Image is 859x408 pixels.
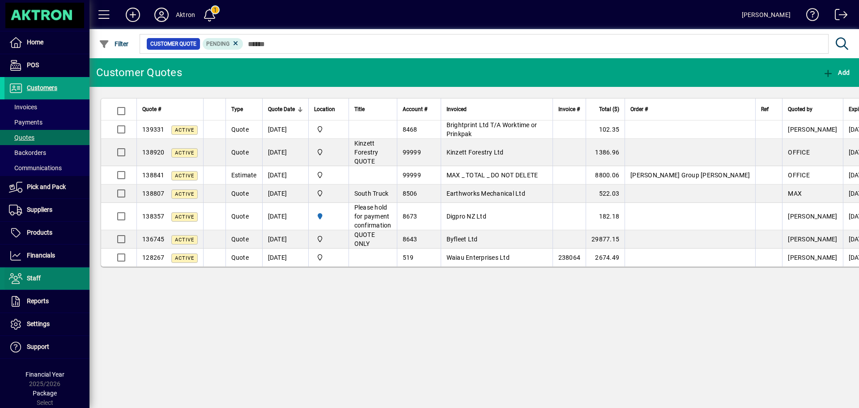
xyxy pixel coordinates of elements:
[26,371,64,378] span: Financial Year
[4,54,89,77] a: POS
[403,126,417,133] span: 8468
[447,172,538,179] span: MAX _ TOTAL _ DO NOT DELETE
[403,104,427,114] span: Account #
[354,231,375,247] span: QUOTE ONLY
[9,103,37,111] span: Invoices
[314,104,343,114] div: Location
[142,213,165,220] span: 138357
[142,126,165,133] span: 139331
[175,255,194,261] span: Active
[586,166,625,185] td: 8800.06
[403,172,421,179] span: 99999
[4,290,89,313] a: Reports
[4,31,89,54] a: Home
[403,190,417,197] span: 8506
[150,39,196,48] span: Customer Quote
[788,254,837,261] span: [PERSON_NAME]
[9,164,62,172] span: Communications
[403,104,435,114] div: Account #
[314,170,343,180] span: Central
[142,190,165,197] span: 138807
[4,199,89,221] a: Suppliers
[231,104,243,114] span: Type
[447,190,525,197] span: Earthworks Mechanical Ltd
[788,149,810,156] span: OFFICE
[175,191,194,197] span: Active
[27,275,41,282] span: Staff
[262,139,308,166] td: [DATE]
[599,104,619,114] span: Total ($)
[142,254,165,261] span: 128267
[268,104,303,114] div: Quote Date
[27,183,66,190] span: Pick and Pack
[262,185,308,203] td: [DATE]
[97,36,131,52] button: Filter
[176,8,195,22] div: Aktron
[27,84,57,91] span: Customers
[314,253,343,262] span: Central
[4,145,89,160] a: Backorders
[27,61,39,69] span: POS
[403,254,414,261] span: 519
[4,160,89,176] a: Communications
[175,150,194,156] span: Active
[4,99,89,115] a: Invoices
[823,69,850,76] span: Add
[403,236,417,243] span: 8643
[175,237,194,243] span: Active
[314,234,343,244] span: Central
[27,297,49,305] span: Reports
[630,104,648,114] span: Order #
[4,176,89,198] a: Pick and Pack
[231,190,249,197] span: Quote
[742,8,791,22] div: [PERSON_NAME]
[447,149,504,156] span: Kinzett Forestry Ltd
[9,134,34,141] span: Quotes
[354,204,391,229] span: Please hold for payment confirmation
[262,120,308,139] td: [DATE]
[175,173,194,179] span: Active
[175,127,194,133] span: Active
[447,254,510,261] span: Waiau Enterprises Ltd
[4,336,89,358] a: Support
[206,41,230,47] span: Pending
[761,104,769,114] span: Ref
[27,229,52,236] span: Products
[262,249,308,266] td: [DATE]
[262,166,308,185] td: [DATE]
[788,104,812,114] span: Quoted by
[354,140,378,165] span: Kinzett Forestry QUOTE
[147,7,176,23] button: Profile
[403,149,421,156] span: 99999
[586,120,625,139] td: 102.35
[9,149,46,156] span: Backorders
[447,104,547,114] div: Invoiced
[27,252,55,259] span: Financials
[403,213,417,220] span: 8673
[586,185,625,203] td: 522.03
[262,230,308,249] td: [DATE]
[314,104,335,114] span: Location
[821,64,852,81] button: Add
[447,104,467,114] span: Invoiced
[788,104,837,114] div: Quoted by
[788,236,837,243] span: [PERSON_NAME]
[447,121,537,137] span: Brightprint Ltd T/A Worktime or Prinkpak
[99,40,129,47] span: Filter
[314,211,343,221] span: HAMILTON
[586,139,625,166] td: 1386.96
[231,149,249,156] span: Quote
[799,2,819,31] a: Knowledge Base
[142,104,161,114] span: Quote #
[231,213,249,220] span: Quote
[447,213,486,220] span: Digpro NZ Ltd
[553,249,586,266] td: 238064
[4,130,89,145] a: Quotes
[314,147,343,157] span: Central
[231,126,249,133] span: Quote
[96,65,182,80] div: Customer Quotes
[4,222,89,244] a: Products
[27,206,52,213] span: Suppliers
[119,7,147,23] button: Add
[314,125,343,134] span: Central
